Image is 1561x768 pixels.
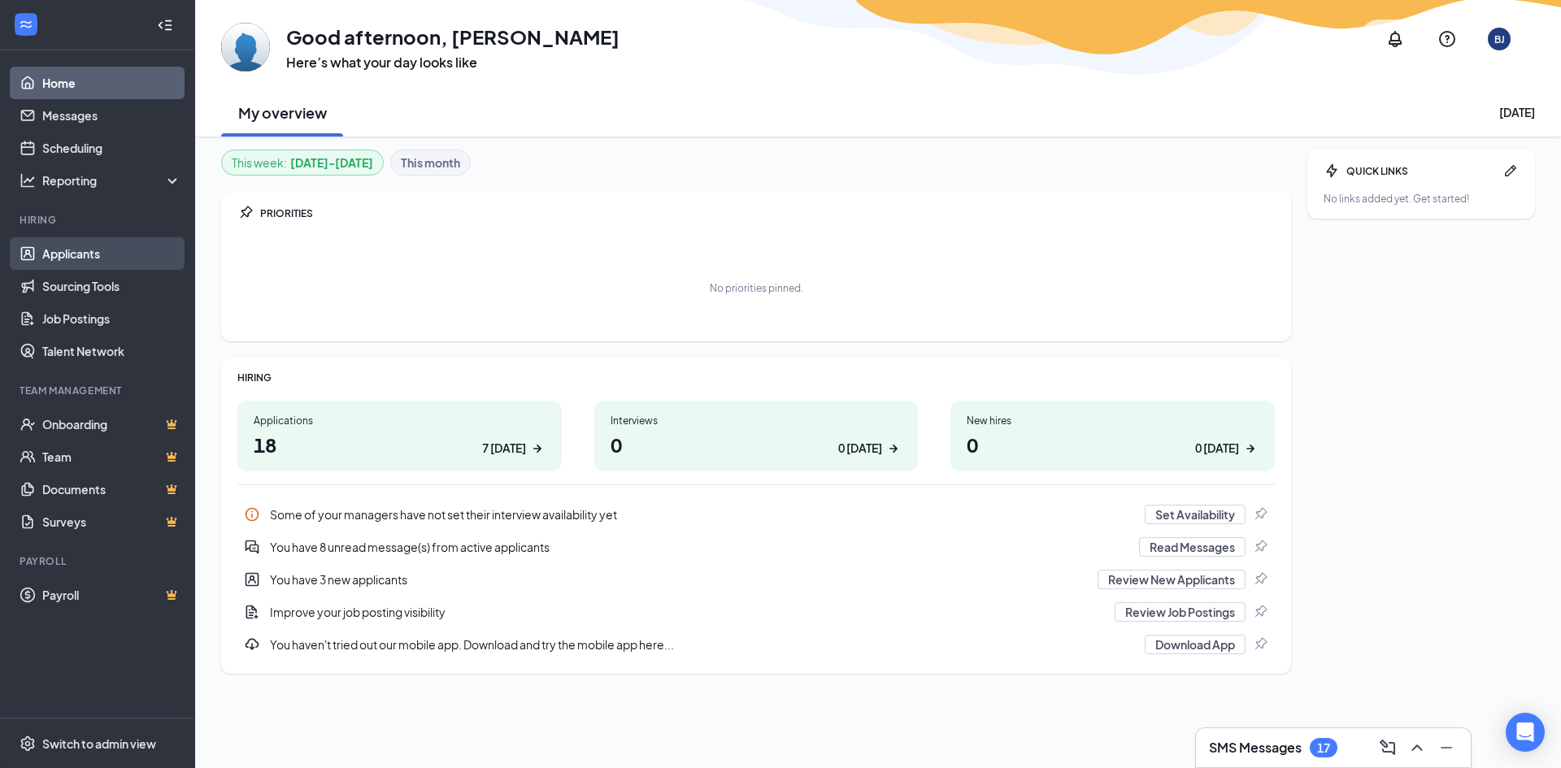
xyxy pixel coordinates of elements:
[237,563,1275,596] a: UserEntityYou have 3 new applicantsReview New ApplicantsPin
[611,431,902,458] h1: 0
[1324,163,1340,179] svg: Bolt
[254,431,546,458] h1: 18
[1437,738,1456,757] svg: Minimize
[1402,735,1428,761] button: ChevronUp
[1324,192,1519,206] div: No links added yet. Get started!
[1346,164,1496,178] div: QUICK LINKS
[244,506,260,523] svg: Info
[42,408,181,440] a: OnboardingCrown
[237,628,1275,661] div: You haven't tried out our mobile app. Download and try the mobile app here...
[270,604,1105,620] div: Improve your job posting visibility
[1252,539,1268,555] svg: Pin
[237,531,1275,563] div: You have 8 unread message(s) from active applicants
[1317,741,1330,755] div: 17
[950,401,1275,471] a: New hires00 [DATE]ArrowRight
[286,23,620,50] h1: Good afternoon, [PERSON_NAME]
[237,596,1275,628] div: Improve your job posting visibility
[270,539,1129,555] div: You have 8 unread message(s) from active applicants
[1242,440,1259,457] svg: ArrowRight
[157,17,173,33] svg: Collapse
[20,384,178,397] div: Team Management
[237,371,1275,384] div: HIRING
[1139,537,1246,557] button: Read Messages
[42,67,181,99] a: Home
[1407,738,1427,757] svg: ChevronUp
[42,473,181,505] a: DocumentsCrown
[1115,602,1246,622] button: Review Job Postings
[1432,735,1458,761] button: Minimize
[237,498,1275,531] a: InfoSome of your managers have not set their interview availability yetSet AvailabilityPin
[1378,738,1398,757] svg: ComposeMessage
[237,596,1275,628] a: DocumentAddImprove your job posting visibilityReview Job PostingsPin
[42,302,181,335] a: Job Postings
[42,132,181,164] a: Scheduling
[482,440,526,457] div: 7 [DATE]
[42,735,156,752] div: Switch to admin view
[42,440,181,473] a: TeamCrown
[270,506,1135,523] div: Some of your managers have not set their interview availability yet
[967,414,1259,427] div: New hires
[611,414,902,427] div: Interviews
[1437,29,1457,49] svg: QuestionInfo
[237,628,1275,661] a: DownloadYou haven't tried out our mobile app. Download and try the mobile app here...Download AppPin
[1252,604,1268,620] svg: Pin
[254,414,546,427] div: Applications
[20,172,36,189] svg: Analysis
[237,531,1275,563] a: DoubleChatActiveYou have 8 unread message(s) from active applicantsRead MessagesPin
[1209,739,1302,757] h3: SMS Messages
[20,213,178,227] div: Hiring
[1252,571,1268,588] svg: Pin
[710,281,803,295] div: No priorities pinned.
[244,604,260,620] svg: DocumentAdd
[1502,163,1519,179] svg: Pen
[885,440,902,457] svg: ArrowRight
[244,636,260,653] svg: Download
[244,539,260,555] svg: DoubleChatActive
[1494,33,1505,46] div: BJ
[1098,570,1246,589] button: Review New Applicants
[237,498,1275,531] div: Some of your managers have not set their interview availability yet
[42,99,181,132] a: Messages
[1145,505,1246,524] button: Set Availability
[529,440,546,457] svg: ArrowRight
[1506,713,1545,752] div: Open Intercom Messenger
[42,579,181,611] a: PayrollCrown
[42,505,181,538] a: SurveysCrown
[42,335,181,367] a: Talent Network
[1195,440,1239,457] div: 0 [DATE]
[232,154,373,171] div: This week :
[237,401,562,471] a: Applications187 [DATE]ArrowRight
[42,172,182,189] div: Reporting
[967,431,1259,458] h1: 0
[270,636,1135,653] div: You haven't tried out our mobile app. Download and try the mobile app here...
[260,206,1275,220] div: PRIORITIES
[594,401,919,471] a: Interviews00 [DATE]ArrowRight
[286,54,620,72] h3: Here’s what your day looks like
[1499,104,1535,120] div: [DATE]
[221,23,270,72] img: Barri-lyn Jones
[1145,635,1246,654] button: Download App
[1385,29,1405,49] svg: Notifications
[401,154,460,171] b: This month
[42,270,181,302] a: Sourcing Tools
[290,154,373,171] b: [DATE] - [DATE]
[838,440,882,457] div: 0 [DATE]
[20,554,178,568] div: Payroll
[237,563,1275,596] div: You have 3 new applicants
[20,735,36,752] svg: Settings
[1252,506,1268,523] svg: Pin
[237,205,254,221] svg: Pin
[1373,735,1399,761] button: ComposeMessage
[238,102,327,123] h2: My overview
[244,571,260,588] svg: UserEntity
[18,16,34,33] svg: WorkstreamLogo
[1252,636,1268,653] svg: Pin
[42,237,181,270] a: Applicants
[270,571,1088,588] div: You have 3 new applicants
